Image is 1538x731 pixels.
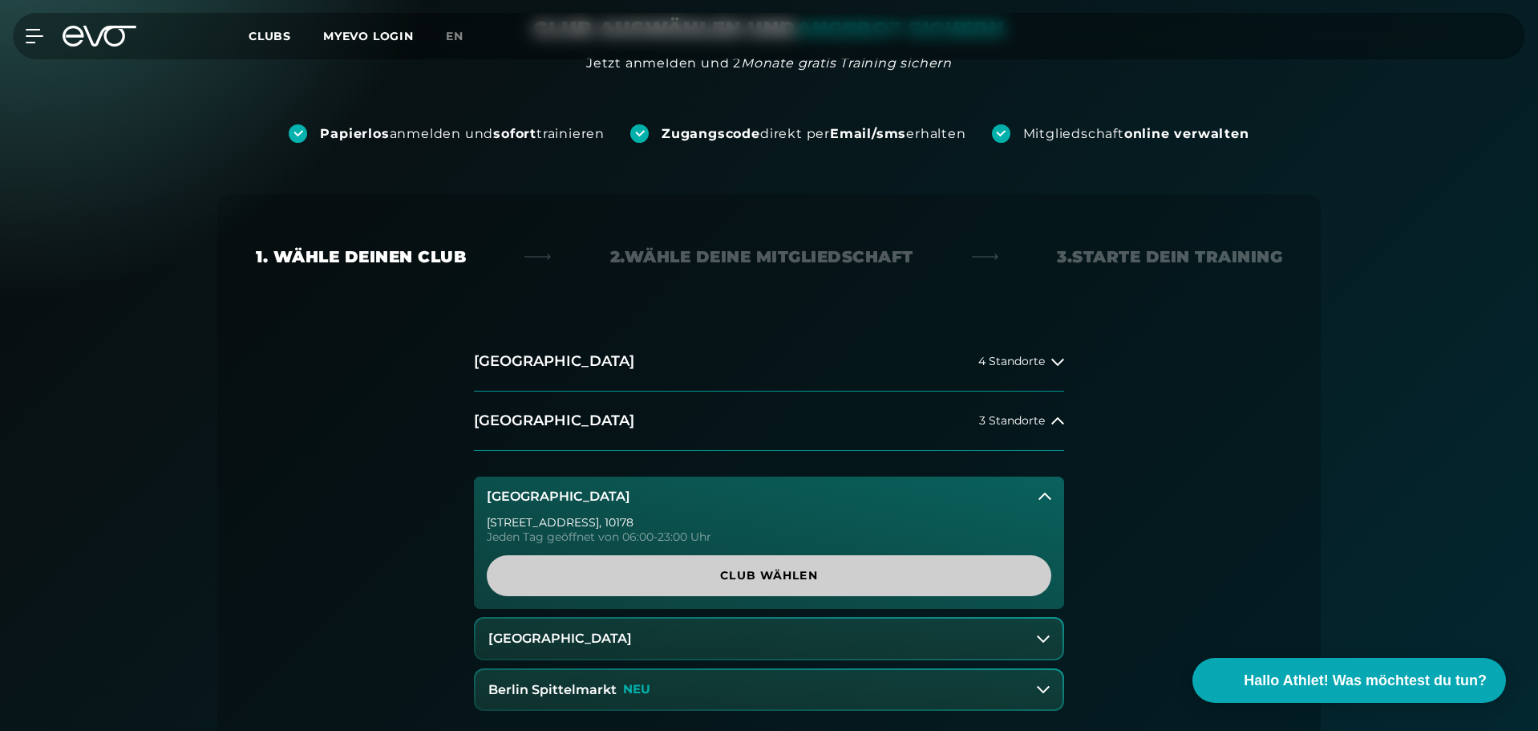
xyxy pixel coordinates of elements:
a: Club wählen [487,555,1051,596]
a: Clubs [249,28,323,43]
p: NEU [623,683,650,696]
h3: Berlin Spittelmarkt [488,683,617,697]
span: Clubs [249,29,291,43]
h3: [GEOGRAPHIC_DATA] [488,632,632,646]
h2: [GEOGRAPHIC_DATA] [474,411,634,431]
button: [GEOGRAPHIC_DATA] [476,619,1062,659]
strong: Zugangscode [662,126,760,141]
strong: Email/sms [830,126,906,141]
span: 4 Standorte [978,355,1045,368]
strong: online verwalten [1124,126,1249,141]
span: Hallo Athlet! Was möchtest du tun? [1244,670,1487,692]
strong: Papierlos [320,126,389,141]
h3: [GEOGRAPHIC_DATA] [487,489,630,504]
div: Jeden Tag geöffnet von 06:00-23:00 Uhr [487,531,1051,542]
div: [STREET_ADDRESS] , 10178 [487,517,1051,528]
button: [GEOGRAPHIC_DATA] [474,477,1064,517]
span: Club wählen [525,567,1013,584]
strong: sofort [493,126,536,141]
h2: [GEOGRAPHIC_DATA] [474,351,634,372]
button: Hallo Athlet! Was möchtest du tun? [1192,658,1506,703]
a: en [446,27,483,46]
div: Mitgliedschaft [1023,125,1249,143]
div: 2. Wähle deine Mitgliedschaft [610,246,913,268]
div: anmelden und trainieren [320,125,605,143]
span: 3 Standorte [979,415,1045,427]
button: [GEOGRAPHIC_DATA]3 Standorte [474,392,1064,451]
span: en [446,29,463,43]
div: direkt per erhalten [662,125,965,143]
button: [GEOGRAPHIC_DATA]4 Standorte [474,332,1064,392]
button: Berlin SpittelmarktNEU [476,670,1062,710]
a: MYEVO LOGIN [323,29,414,43]
div: 1. Wähle deinen Club [256,246,466,268]
div: 3. Starte dein Training [1057,246,1282,268]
